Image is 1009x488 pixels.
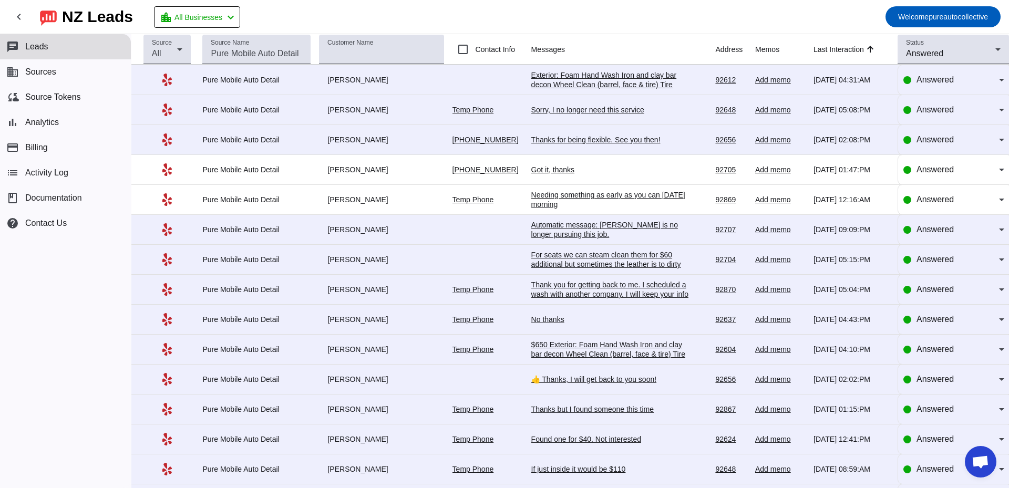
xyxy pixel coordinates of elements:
[161,313,173,326] mat-icon: Yelp
[152,49,161,58] span: All
[452,315,494,324] a: Temp Phone
[202,225,311,234] div: Pure Mobile Auto Detail
[25,118,59,127] span: Analytics
[814,44,864,55] div: Last Interaction
[202,375,311,384] div: Pure Mobile Auto Detail
[886,6,1001,27] button: Welcomepureautocollective
[161,74,173,86] mat-icon: Yelp
[898,9,988,24] span: pureautocollective
[152,39,172,46] mat-label: Source
[319,105,444,115] div: [PERSON_NAME]
[6,66,19,78] mat-icon: business
[917,105,954,114] span: Answered
[202,255,311,264] div: Pure Mobile Auto Detail
[161,343,173,356] mat-icon: Yelp
[906,39,924,46] mat-label: Status
[161,283,173,296] mat-icon: Yelp
[319,464,444,474] div: [PERSON_NAME]
[452,136,519,144] a: [PHONE_NUMBER]
[13,11,25,23] mat-icon: chevron_left
[531,464,689,474] div: If just inside it would be $110
[755,434,805,444] div: Add memo
[917,195,954,204] span: Answered
[161,403,173,416] mat-icon: Yelp
[755,345,805,354] div: Add memo
[917,404,954,413] span: Answered
[917,75,954,84] span: Answered
[814,135,889,144] div: [DATE] 02:08:PM
[755,34,814,65] th: Memos
[161,253,173,266] mat-icon: Yelp
[319,345,444,354] div: [PERSON_NAME]
[715,345,747,354] div: 92604
[531,375,689,384] div: 👍 Thanks, I will get back to you soon!
[814,375,889,384] div: [DATE] 02:02:PM
[161,223,173,236] mat-icon: Yelp
[715,434,747,444] div: 92624
[531,105,689,115] div: Sorry, I no longer need this service
[715,464,747,474] div: 92648
[319,285,444,294] div: [PERSON_NAME]
[62,9,133,24] div: NZ Leads
[715,195,747,204] div: 92869
[755,404,805,414] div: Add memo
[814,434,889,444] div: [DATE] 12:41:PM
[25,193,82,203] span: Documentation
[473,44,516,55] label: Contact Info
[715,285,747,294] div: 92870
[202,434,311,444] div: Pure Mobile Auto Detail
[917,165,954,174] span: Answered
[6,40,19,53] mat-icon: chat
[814,75,889,85] div: [DATE] 04:31:AM
[906,49,943,58] span: Answered
[319,434,444,444] div: [PERSON_NAME]
[319,135,444,144] div: [PERSON_NAME]
[154,6,240,28] button: All Businesses
[25,143,48,152] span: Billing
[814,195,889,204] div: [DATE] 12:16:AM
[452,165,519,174] a: [PHONE_NUMBER]
[202,464,311,474] div: Pure Mobile Auto Detail
[814,404,889,414] div: [DATE] 01:15:PM
[531,135,689,144] div: Thanks for being flexible. See you then!
[161,373,173,386] mat-icon: Yelp
[161,193,173,206] mat-icon: Yelp
[814,225,889,234] div: [DATE] 09:09:PM
[161,163,173,176] mat-icon: Yelp
[814,285,889,294] div: [DATE] 05:04:PM
[6,91,19,103] mat-icon: cloud_sync
[814,315,889,324] div: [DATE] 04:43:PM
[452,195,494,204] a: Temp Phone
[755,375,805,384] div: Add memo
[755,75,805,85] div: Add memo
[161,103,173,116] mat-icon: Yelp
[327,39,373,46] mat-label: Customer Name
[6,141,19,154] mat-icon: payment
[715,135,747,144] div: 92656
[202,315,311,324] div: Pure Mobile Auto Detail
[211,39,249,46] mat-label: Source Name
[319,404,444,414] div: [PERSON_NAME]
[319,165,444,174] div: [PERSON_NAME]
[814,255,889,264] div: [DATE] 05:15:PM
[161,433,173,445] mat-icon: Yelp
[160,11,172,24] mat-icon: location_city
[917,375,954,383] span: Answered
[715,255,747,264] div: 92704
[161,463,173,475] mat-icon: Yelp
[202,105,311,115] div: Pure Mobile Auto Detail
[715,75,747,85] div: 92612
[211,47,302,60] input: Pure Mobile Auto Detail
[40,8,57,26] img: logo
[202,345,311,354] div: Pure Mobile Auto Detail
[319,195,444,204] div: [PERSON_NAME]
[917,285,954,294] span: Answered
[452,345,494,354] a: Temp Phone
[755,315,805,324] div: Add memo
[898,13,929,21] span: Welcome
[531,250,689,278] div: For seats we can steam clean them for $60 additional but sometimes the leather is to dirty you ca...
[25,92,81,102] span: Source Tokens
[755,285,805,294] div: Add memo
[202,135,311,144] div: Pure Mobile Auto Detail
[6,116,19,129] mat-icon: bar_chart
